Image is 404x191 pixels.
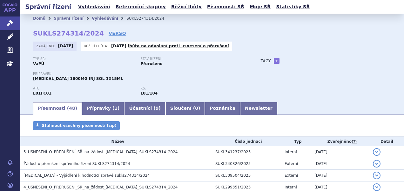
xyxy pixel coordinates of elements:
button: detail [373,172,380,179]
a: VERSO [109,30,126,36]
button: detail [373,160,380,168]
a: Přípravky (1) [82,102,124,115]
span: Interní [285,185,297,189]
a: Vyhledávání [92,16,118,21]
a: + [274,58,279,64]
th: Číslo jednací [212,137,281,146]
span: Externí [285,161,298,166]
strong: [DATE] [58,44,73,48]
span: Interní [285,150,297,154]
a: Správní řízení [54,16,84,21]
a: Účastníci (9) [124,102,165,115]
td: [DATE] [311,146,370,158]
a: Poznámka [205,102,240,115]
strong: Přerušeno [140,62,162,66]
a: Moje SŘ [248,3,273,11]
p: ATC: [33,87,134,90]
span: DARZALEX - Vyjádření k hodnotící zprávě sukls274314/2024 [24,173,150,178]
a: Písemnosti (48) [33,102,82,115]
th: Typ [281,137,311,146]
a: Statistiky SŘ [274,3,312,11]
td: [DATE] [311,158,370,170]
td: SUKL341237/2025 [212,146,281,158]
strong: DARATUMUMAB [33,91,51,96]
span: [MEDICAL_DATA] 1800MG INJ SOL 1X15ML [33,76,123,81]
th: Zveřejněno [311,137,370,146]
span: Žádost o přerušení správního řízení SUKLS274314/2024 [24,161,130,166]
p: - [111,43,229,49]
a: Písemnosti SŘ [205,3,246,11]
h2: Správní řízení [20,2,76,11]
span: 4_USNESENÍ_O_PŘERUŠENÍ_SŘ_na_žádost_DARZALEX_SUKLS274314_2024 [24,185,178,189]
a: Vyhledávání [76,3,112,11]
a: Stáhnout všechny písemnosti (zip) [33,121,120,130]
a: Sloučení (0) [165,102,205,115]
span: 48 [69,106,75,111]
p: Typ SŘ: [33,57,134,61]
strong: VaPÚ [33,62,44,66]
p: Přípravek: [33,72,248,76]
p: Stav řízení: [140,57,241,61]
td: [DATE] [311,170,370,181]
strong: [DATE] [111,44,126,48]
span: Stáhnout všechny písemnosti (zip) [42,123,117,128]
strong: daratumumab [140,91,158,96]
li: SUKLS274314/2024 [126,14,172,23]
a: Newsletter [240,102,277,115]
span: Zahájeno: [36,43,56,49]
abbr: (?) [352,140,357,144]
td: SUKL340826/2025 [212,158,281,170]
a: Referenční skupiny [114,3,168,11]
span: Běžící lhůta: [84,43,110,49]
th: Název [20,137,212,146]
a: Domů [33,16,45,21]
p: RS: [140,87,241,90]
span: 1 [114,106,118,111]
a: Běžící lhůty [169,3,204,11]
td: SUKL309504/2025 [212,170,281,181]
h3: Tagy [261,57,271,65]
span: 0 [195,106,198,111]
a: lhůta na odvolání proti usnesení o přerušení [128,44,229,48]
button: detail [373,148,380,156]
span: Externí [285,173,298,178]
span: 5_USNESENÍ_O_PŘERUŠENÍ_SŘ_na_žádost_DARZALEX_SUKLS274314_2024 [24,150,178,154]
button: detail [373,183,380,191]
strong: SUKLS274314/2024 [33,30,104,37]
th: Detail [370,137,404,146]
span: 9 [156,106,159,111]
